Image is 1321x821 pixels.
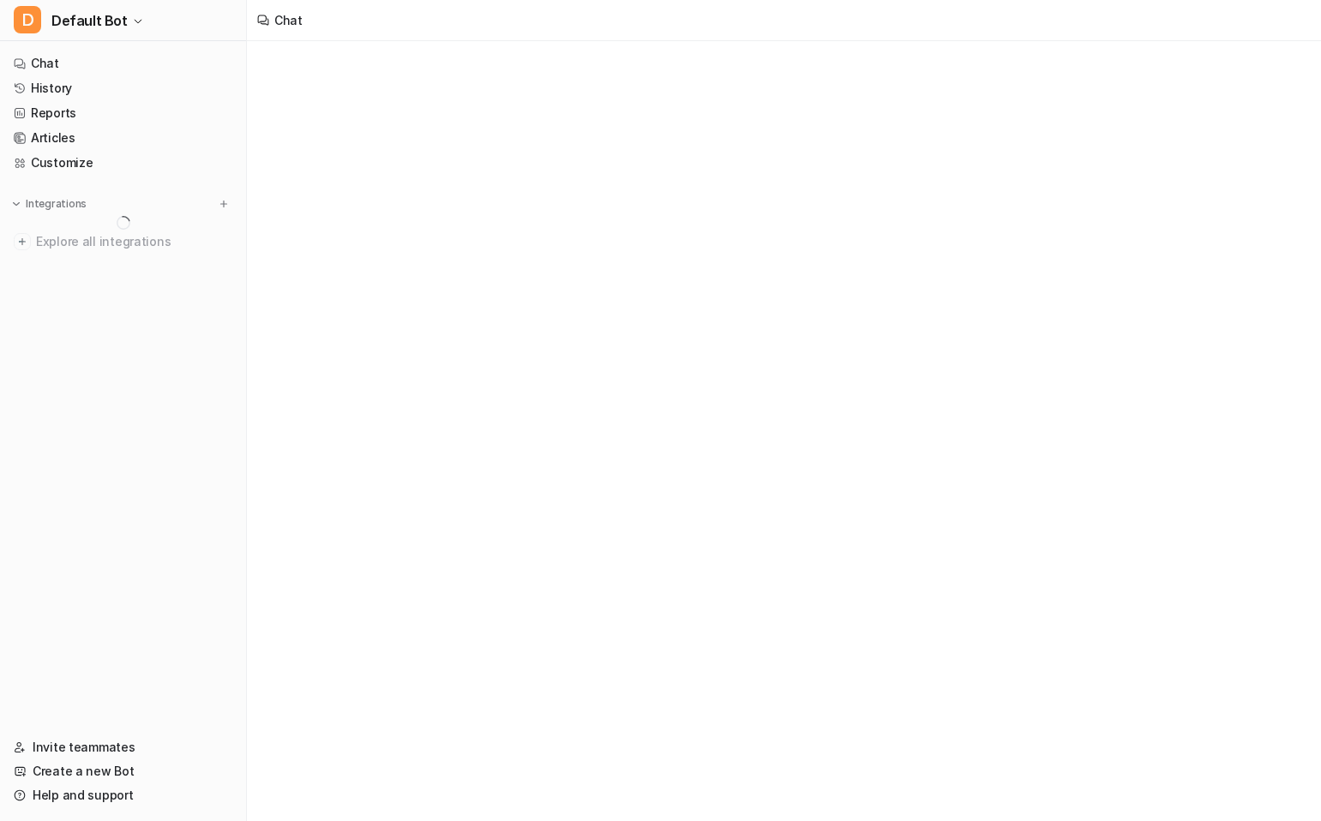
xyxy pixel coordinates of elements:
img: explore all integrations [14,233,31,250]
div: Chat [274,11,303,29]
a: Reports [7,101,239,125]
img: expand menu [10,198,22,210]
a: Customize [7,151,239,175]
a: Create a new Bot [7,759,239,783]
a: Invite teammates [7,735,239,759]
span: D [14,6,41,33]
p: Integrations [26,197,87,211]
a: Help and support [7,783,239,807]
span: Default Bot [51,9,128,33]
a: Explore all integrations [7,230,239,254]
a: History [7,76,239,100]
a: Chat [7,51,239,75]
a: Articles [7,126,239,150]
button: Integrations [7,195,92,213]
img: menu_add.svg [218,198,230,210]
span: Explore all integrations [36,228,232,255]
